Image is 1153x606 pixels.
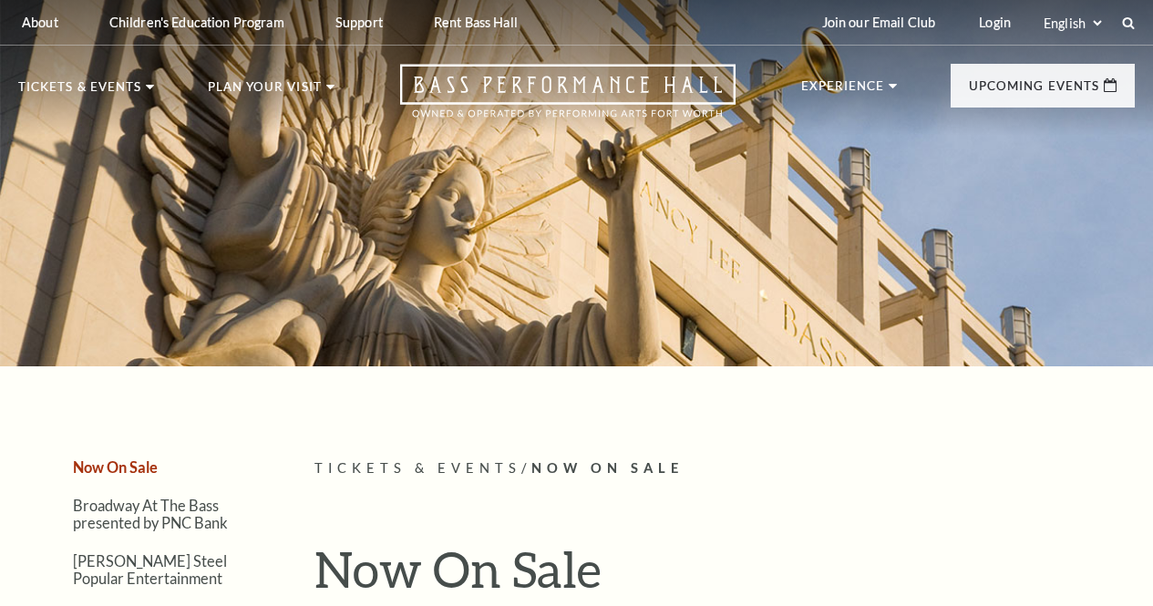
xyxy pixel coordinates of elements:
[314,457,1135,480] p: /
[531,460,684,476] span: Now On Sale
[109,15,284,30] p: Children's Education Program
[18,81,141,103] p: Tickets & Events
[314,460,521,476] span: Tickets & Events
[73,552,227,587] a: [PERSON_NAME] Steel Popular Entertainment
[1040,15,1105,32] select: Select:
[73,497,228,531] a: Broadway At The Bass presented by PNC Bank
[73,458,158,476] a: Now On Sale
[208,81,322,103] p: Plan Your Visit
[22,15,58,30] p: About
[969,80,1099,102] p: Upcoming Events
[434,15,518,30] p: Rent Bass Hall
[335,15,383,30] p: Support
[801,80,885,102] p: Experience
